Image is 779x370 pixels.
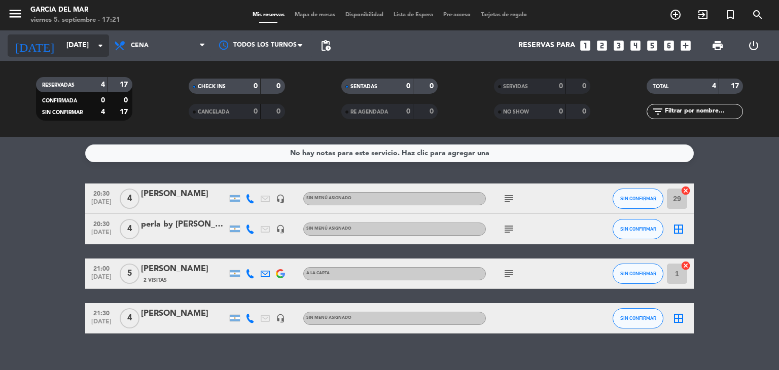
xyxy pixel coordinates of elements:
[254,108,258,115] strong: 0
[30,5,120,15] div: Garcia del Mar
[406,83,410,90] strong: 0
[559,83,563,90] strong: 0
[724,9,736,21] i: turned_in_not
[120,264,139,284] span: 5
[101,97,105,104] strong: 0
[276,83,282,90] strong: 0
[350,84,377,89] span: SENTADAS
[620,196,656,201] span: SIN CONFIRMAR
[503,84,528,89] span: SERVIDAS
[141,263,227,276] div: [PERSON_NAME]
[350,109,388,115] span: RE AGENDADA
[141,307,227,320] div: [PERSON_NAME]
[8,6,23,25] button: menu
[595,39,609,52] i: looks_two
[89,307,114,318] span: 21:30
[430,108,436,115] strong: 0
[89,274,114,285] span: [DATE]
[406,108,410,115] strong: 0
[101,81,105,88] strong: 4
[712,40,724,52] span: print
[131,42,149,49] span: Cena
[89,217,114,229] span: 20:30
[664,106,742,117] input: Filtrar por nombre...
[653,84,668,89] span: TOTAL
[89,187,114,199] span: 20:30
[503,193,515,205] i: subject
[518,42,575,50] span: Reservas para
[579,39,592,52] i: looks_one
[198,109,229,115] span: CANCELADA
[646,39,659,52] i: looks_5
[120,81,130,88] strong: 17
[697,9,709,21] i: exit_to_app
[42,83,75,88] span: RESERVADAS
[559,108,563,115] strong: 0
[731,83,741,90] strong: 17
[476,12,532,18] span: Tarjetas de regalo
[144,276,167,284] span: 2 Visitas
[89,262,114,274] span: 21:00
[124,97,130,104] strong: 0
[582,108,588,115] strong: 0
[613,308,663,328] button: SIN CONFIRMAR
[89,229,114,241] span: [DATE]
[120,189,139,209] span: 4
[652,105,664,118] i: filter_list
[681,261,691,271] i: cancel
[681,186,691,196] i: cancel
[30,15,120,25] div: viernes 5. septiembre - 17:21
[340,12,388,18] span: Disponibilidad
[306,271,330,275] span: A LA CARTA
[388,12,438,18] span: Lista de Espera
[669,9,682,21] i: add_circle_outline
[672,223,685,235] i: border_all
[42,110,83,115] span: SIN CONFIRMAR
[276,225,285,234] i: headset_mic
[662,39,676,52] i: looks_6
[503,109,529,115] span: NO SHOW
[430,83,436,90] strong: 0
[613,189,663,209] button: SIN CONFIRMAR
[712,83,716,90] strong: 4
[120,108,130,116] strong: 17
[629,39,642,52] i: looks_4
[141,218,227,231] div: perla by [PERSON_NAME]
[306,196,351,200] span: Sin menú asignado
[672,312,685,324] i: border_all
[620,315,656,321] span: SIN CONFIRMAR
[120,219,139,239] span: 4
[94,40,107,52] i: arrow_drop_down
[752,9,764,21] i: search
[320,40,332,52] span: pending_actions
[612,39,625,52] i: looks_3
[89,199,114,210] span: [DATE]
[620,271,656,276] span: SIN CONFIRMAR
[290,147,489,159] div: No hay notas para este servicio. Haz clic para agregar una
[306,316,351,320] span: Sin menú asignado
[613,264,663,284] button: SIN CONFIRMAR
[613,219,663,239] button: SIN CONFIRMAR
[290,12,340,18] span: Mapa de mesas
[89,318,114,330] span: [DATE]
[276,108,282,115] strong: 0
[503,268,515,280] i: subject
[276,194,285,203] i: headset_mic
[141,188,227,201] div: [PERSON_NAME]
[254,83,258,90] strong: 0
[438,12,476,18] span: Pre-acceso
[620,226,656,232] span: SIN CONFIRMAR
[679,39,692,52] i: add_box
[276,269,285,278] img: google-logo.png
[8,6,23,21] i: menu
[582,83,588,90] strong: 0
[101,108,105,116] strong: 4
[748,40,760,52] i: power_settings_new
[306,227,351,231] span: Sin menú asignado
[198,84,226,89] span: CHECK INS
[735,30,771,61] div: LOG OUT
[8,34,61,57] i: [DATE]
[42,98,77,103] span: CONFIRMADA
[120,308,139,328] span: 4
[276,314,285,323] i: headset_mic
